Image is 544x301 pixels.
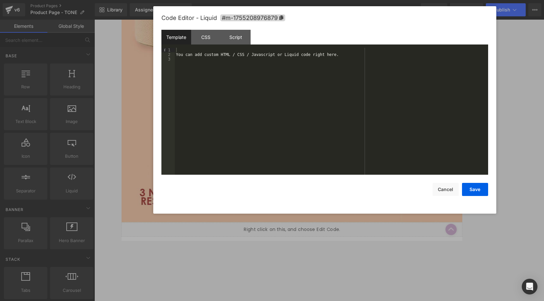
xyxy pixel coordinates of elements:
[221,30,251,44] div: Script
[161,57,175,62] div: 3
[220,14,285,21] span: Click to copy
[191,30,221,44] div: CSS
[161,14,217,21] span: Code Editor - Liquid
[522,279,537,294] div: Open Intercom Messenger
[161,52,175,57] div: 2
[433,183,459,196] button: Cancel
[161,30,191,44] div: Template
[462,183,488,196] button: Save
[161,48,175,52] div: 1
